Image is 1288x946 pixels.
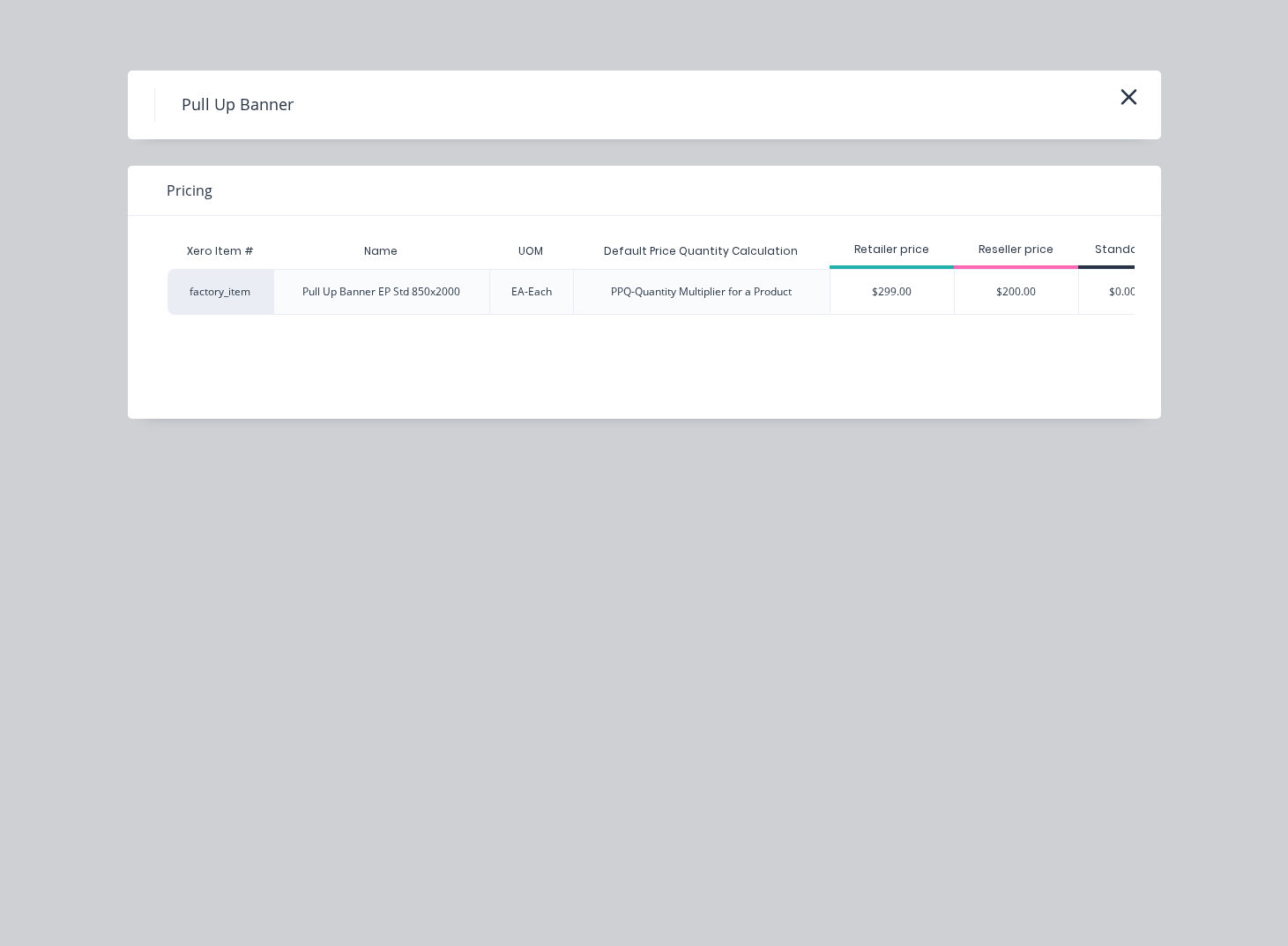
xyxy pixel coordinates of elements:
div: UOM [504,229,557,273]
div: $200.00 [955,270,1078,314]
div: $0.00 [1079,270,1167,314]
span: Pricing [167,180,212,201]
div: $299.00 [830,270,954,314]
div: Reseller price [954,242,1078,257]
div: EA-Each [511,284,552,300]
div: Default Price Quantity Calculation [590,229,812,273]
div: Pull Up Banner EP Std 850x2000 [302,284,460,300]
div: Name [350,229,412,273]
div: Xero Item # [168,234,273,269]
div: factory_item [168,269,273,315]
div: Standard [1078,242,1168,257]
h4: Pull Up Banner [154,88,320,122]
div: PPQ-Quantity Multiplier for a Product [611,284,792,300]
div: Retailer price [830,242,954,257]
